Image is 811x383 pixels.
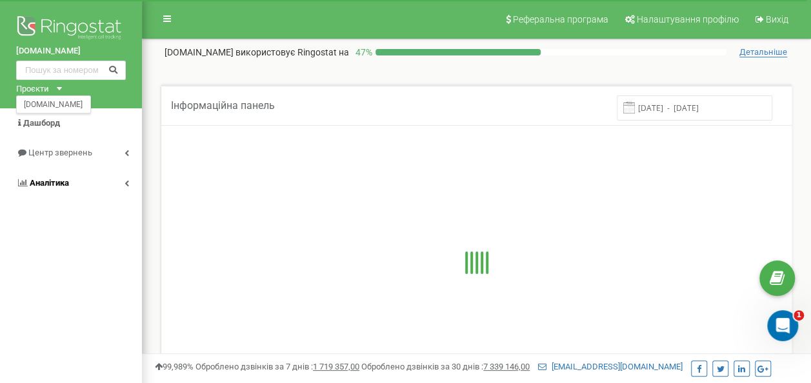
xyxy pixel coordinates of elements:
span: використовує Ringostat на [235,47,349,57]
span: Вихід [766,14,788,25]
span: Реферальна програма [513,14,608,25]
span: Оброблено дзвінків за 30 днів : [361,362,530,371]
a: [DOMAIN_NAME] [16,45,126,57]
span: Детальніше [739,47,787,57]
input: Пошук за номером [16,61,126,80]
u: 7 339 146,00 [483,362,530,371]
a: [EMAIL_ADDRESS][DOMAIN_NAME] [538,362,683,371]
span: Центр звернень [28,148,92,157]
span: Дашборд [23,118,60,128]
span: Налаштування профілю [637,14,739,25]
span: Аналiтика [30,178,69,188]
iframe: Intercom live chat [767,310,798,341]
p: [DOMAIN_NAME] [165,46,349,59]
span: 99,989% [155,362,194,371]
span: 1 [794,310,804,320]
img: Ringostat logo [16,13,126,45]
div: Проєкти [16,83,49,95]
span: Оброблено дзвінків за 7 днів : [195,362,359,371]
span: Інформаційна панель [171,99,275,112]
u: 1 719 357,00 [313,362,359,371]
a: [DOMAIN_NAME] [24,101,83,107]
p: 47 % [349,46,375,59]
